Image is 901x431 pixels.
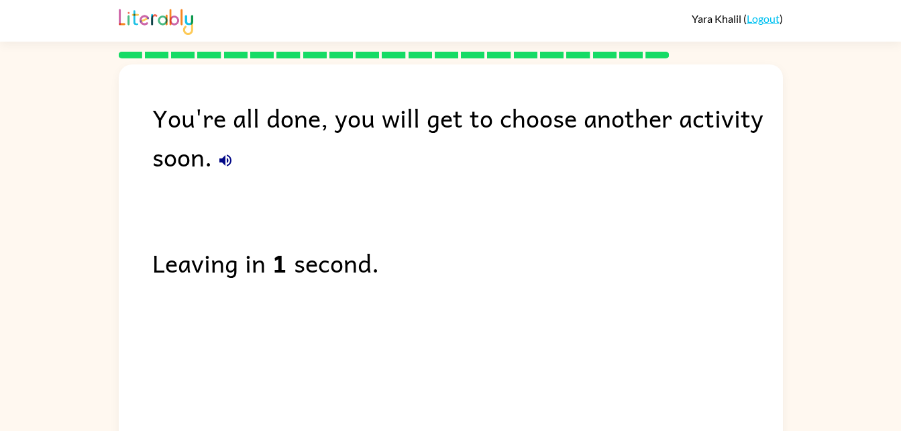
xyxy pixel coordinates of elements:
[692,12,743,25] span: Yara Khalil
[152,243,783,282] div: Leaving in second.
[692,12,783,25] div: ( )
[119,5,193,35] img: Literably
[747,12,780,25] a: Logout
[152,98,783,176] div: You're all done, you will get to choose another activity soon.
[272,243,287,282] b: 1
